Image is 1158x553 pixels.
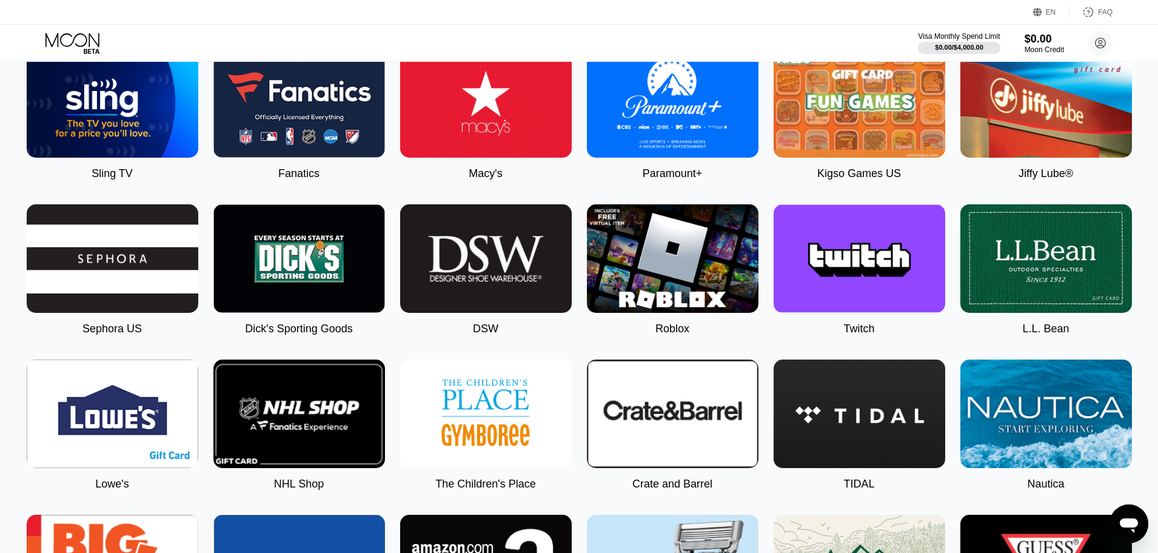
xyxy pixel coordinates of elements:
div: Crate and Barrel [632,478,712,491]
iframe: Button to launch messaging window [1109,504,1148,543]
div: Lowe's [95,478,129,491]
div: Twitch [843,323,874,335]
div: Fanatics [278,167,320,180]
div: FAQ [1070,6,1113,18]
div: Sling TV [92,167,133,180]
div: Jiffy Lube® [1019,167,1073,180]
div: NHL Shop [274,478,324,491]
div: L.L. Bean [1022,323,1069,335]
div: $0.00 / $4,000.00 [935,44,983,51]
div: Dick's Sporting Goods [245,323,353,335]
div: Moon Credit [1025,45,1064,54]
div: FAQ [1098,8,1113,16]
div: EN [1033,6,1070,18]
div: TIDAL [843,478,874,491]
div: $0.00Moon Credit [1025,33,1064,54]
div: Paramount+ [643,167,703,180]
div: Macy's [469,167,502,180]
div: Visa Monthly Spend Limit [918,32,1000,41]
div: Sephora US [82,323,142,335]
div: EN [1046,8,1056,16]
div: The Children's Place [435,478,536,491]
div: DSW [473,323,498,335]
div: Visa Monthly Spend Limit$0.00/$4,000.00 [918,32,1000,54]
div: $0.00 [1025,33,1064,45]
div: Roblox [655,323,689,335]
div: Kigso Games US [817,167,901,180]
div: Nautica [1027,478,1064,491]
